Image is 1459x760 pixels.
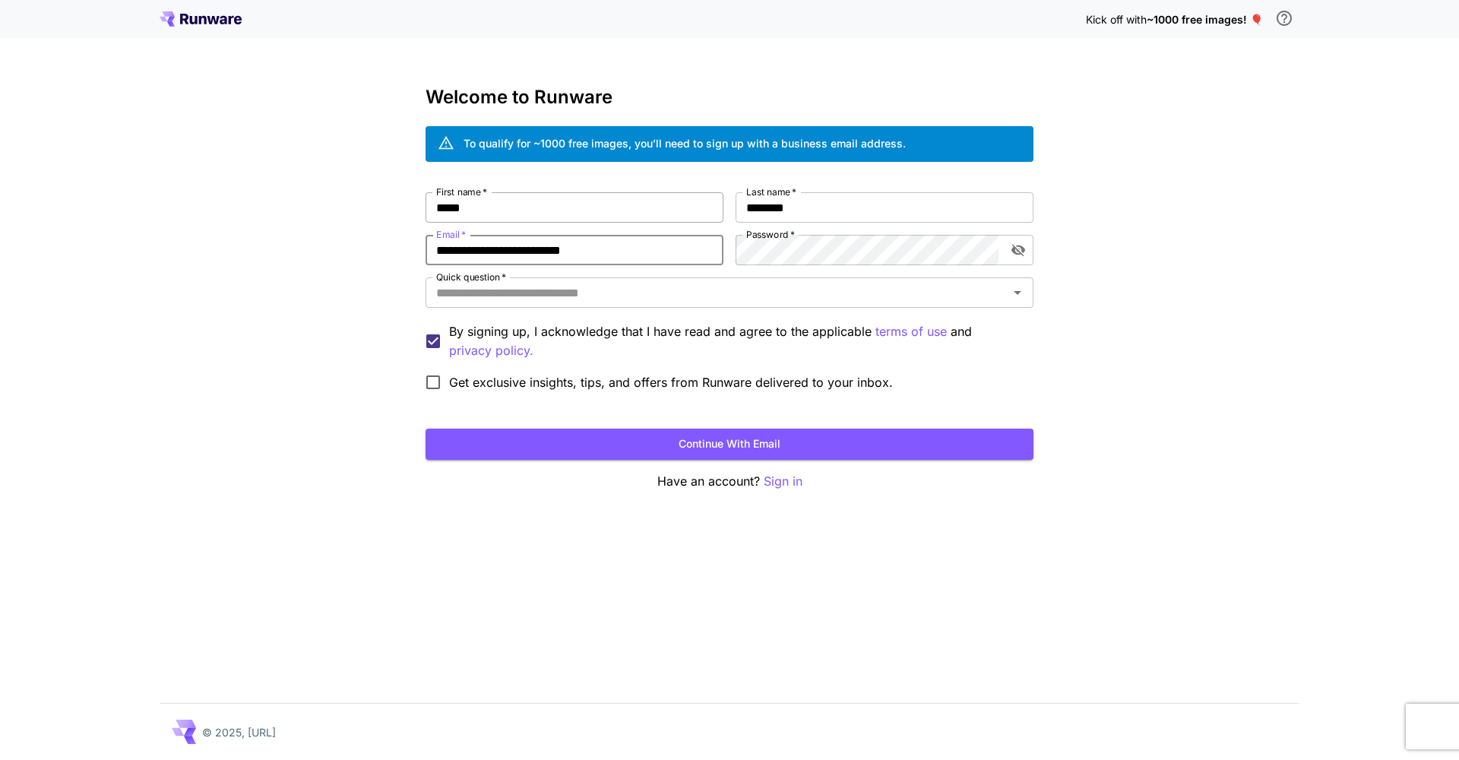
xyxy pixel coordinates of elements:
[764,472,802,491] button: Sign in
[1147,13,1263,26] span: ~1000 free images! 🎈
[449,373,893,391] span: Get exclusive insights, tips, and offers from Runware delivered to your inbox.
[746,228,795,241] label: Password
[202,724,276,740] p: © 2025, [URL]
[449,341,533,360] p: privacy policy.
[1005,236,1032,264] button: toggle password visibility
[746,185,796,198] label: Last name
[875,322,947,341] button: By signing up, I acknowledge that I have read and agree to the applicable and privacy policy.
[1007,282,1028,303] button: Open
[436,228,466,241] label: Email
[426,472,1033,491] p: Have an account?
[464,135,906,151] div: To qualify for ~1000 free images, you’ll need to sign up with a business email address.
[1269,3,1299,33] button: In order to qualify for free credit, you need to sign up with a business email address and click ...
[875,322,947,341] p: terms of use
[436,185,487,198] label: First name
[1086,13,1147,26] span: Kick off with
[426,429,1033,460] button: Continue with email
[449,322,1021,360] p: By signing up, I acknowledge that I have read and agree to the applicable and
[436,271,506,283] label: Quick question
[426,87,1033,108] h3: Welcome to Runware
[449,341,533,360] button: By signing up, I acknowledge that I have read and agree to the applicable terms of use and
